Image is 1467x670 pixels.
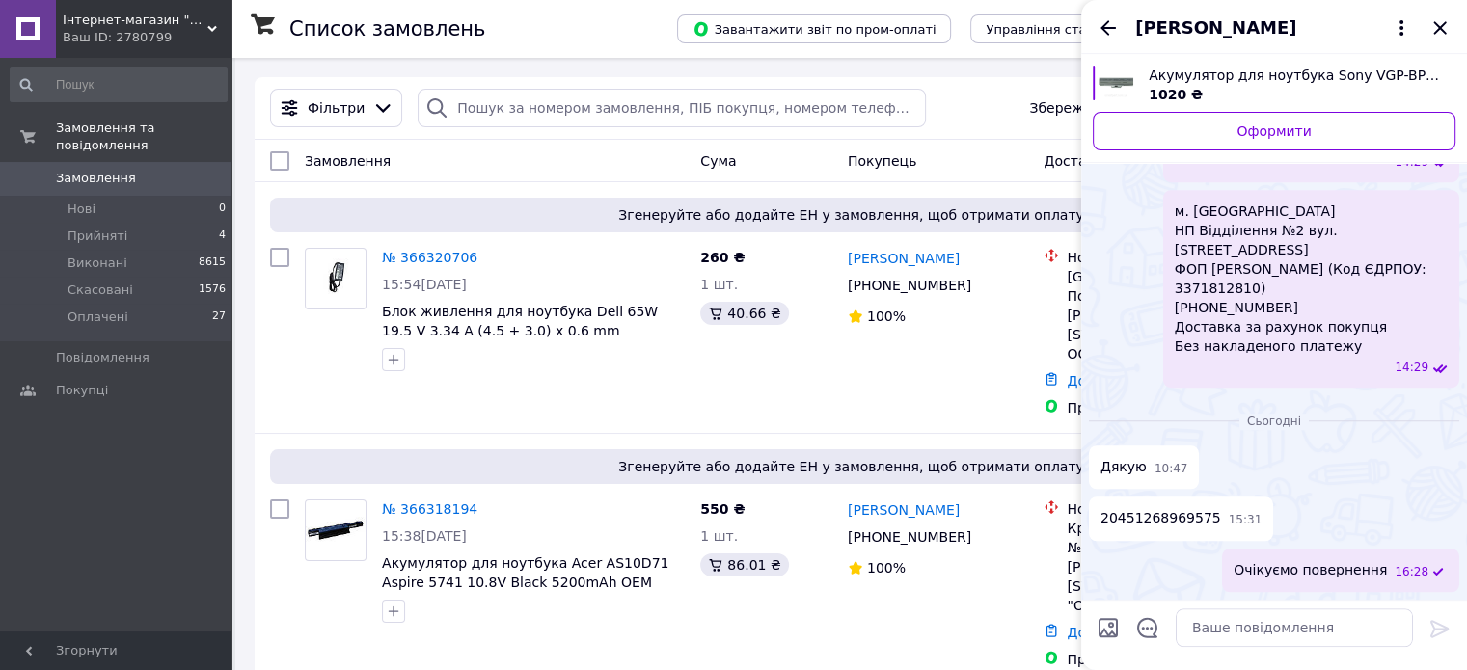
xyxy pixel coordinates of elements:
[1093,112,1455,150] a: Оформити
[278,457,1425,476] span: Згенеруйте або додайте ЕН у замовлення, щоб отримати оплату
[382,501,477,517] a: № 366318194
[700,153,736,169] span: Cума
[1149,87,1203,102] span: 1020 ₴
[1093,66,1455,104] a: Переглянути товар
[1155,461,1188,477] span: 10:47 12.10.2025
[1229,512,1263,528] span: 15:31 12.10.2025
[305,153,391,169] span: Замовлення
[700,501,745,517] span: 550 ₴
[68,308,128,326] span: Оплачені
[1067,519,1263,615] div: Кременчук, Поштомат №26842: вул. [PERSON_NAME][STREET_ADDRESS] (маг. "Оптовичок")
[219,201,226,218] span: 0
[1029,98,1170,118] span: Збережені фільтри:
[382,277,467,292] span: 15:54[DATE]
[970,14,1149,43] button: Управління статусами
[382,250,477,265] a: № 366320706
[289,17,485,40] h1: Список замовлень
[867,308,906,324] span: 100%
[1067,625,1143,640] a: Додати ЕН
[700,302,788,325] div: 40.66 ₴
[212,308,226,326] span: 27
[1149,66,1440,85] span: Акумулятор для ноутбука Sony VGP-BPS13 VAIO VGN-FW 11.1V Silver 5200mAh OEM
[848,500,960,520] a: [PERSON_NAME]
[382,528,467,544] span: 15:38[DATE]
[68,255,127,272] span: Виконані
[56,170,136,187] span: Замовлення
[308,98,365,118] span: Фільтри
[219,228,226,245] span: 4
[844,272,975,299] div: [PHONE_NUMBER]
[848,249,960,268] a: [PERSON_NAME]
[1395,360,1428,376] span: 14:29 11.10.2025
[418,89,926,127] input: Пошук за номером замовлення, ПІБ покупця, номером телефону, Email, номером накладної
[1395,564,1428,580] span: 16:28 12.10.2025
[199,281,226,299] span: 1576
[1135,615,1160,640] button: Відкрити шаблони відповідей
[56,349,149,366] span: Повідомлення
[693,20,936,38] span: Завантажити звіт по пром-оплаті
[1428,16,1452,40] button: Закрити
[68,228,127,245] span: Прийняті
[199,255,226,272] span: 8615
[305,248,367,309] a: Фото товару
[677,14,951,43] button: Завантажити звіт по пром-оплаті
[1135,15,1413,40] button: [PERSON_NAME]
[1234,560,1387,580] span: Очікуємо повернення
[306,517,366,544] img: Фото товару
[56,382,108,399] span: Покупці
[1097,16,1120,40] button: Назад
[1239,414,1309,430] span: Сьогодні
[305,499,367,561] a: Фото товару
[867,560,906,576] span: 100%
[1067,398,1263,417] div: Пром-оплата
[1067,650,1263,669] div: Пром-оплата
[278,205,1425,225] span: Згенеруйте або додайте ЕН у замовлення, щоб отримати оплату
[382,555,668,590] a: Акумулятор для ноутбука Acer AS10D71 Aspire 5741 10.8V Black 5200mAh OEM
[1067,499,1263,519] div: Нова Пошта
[986,22,1133,37] span: Управління статусами
[1100,508,1221,528] span: 20451268969575
[1099,66,1133,100] img: 6108024209_w640_h640_akkumulyator-dlya-noutbuka.jpg
[68,281,133,299] span: Скасовані
[1175,201,1448,356] span: м. [GEOGRAPHIC_DATA] НП Відділення №2 вул. [STREET_ADDRESS] ФОП [PERSON_NAME] (Код ЄДРПОУ: 337181...
[700,250,745,265] span: 260 ₴
[1044,153,1185,169] span: Доставка та оплата
[1067,267,1263,363] div: [GEOGRAPHIC_DATA], Поштомат №35211: вул. [PERSON_NAME][STREET_ADDRESS] (Біля ТП ОСББ ЖК "УЮТНИЙ")
[1100,457,1147,477] span: Дякую
[844,523,975,550] div: [PHONE_NUMBER]
[382,304,658,358] a: Блок живлення для ноутбука Dell 65W 19.5 V 3.34 A (4.5 + 3.0) x 0.6 mm LA65NS2-01 OEM
[63,12,207,29] span: Інтернет-магазин "SmartPart"
[700,528,738,544] span: 1 шт.
[68,201,95,218] span: Нові
[323,249,348,308] img: Фото товару
[1089,411,1459,430] div: 12.10.2025
[700,277,738,292] span: 1 шт.
[56,120,231,154] span: Замовлення та повідомлення
[63,29,231,46] div: Ваш ID: 2780799
[1067,373,1143,389] a: Додати ЕН
[1067,248,1263,267] div: Нова Пошта
[10,67,228,102] input: Пошук
[1135,15,1296,40] span: [PERSON_NAME]
[848,153,916,169] span: Покупець
[700,553,788,576] div: 86.01 ₴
